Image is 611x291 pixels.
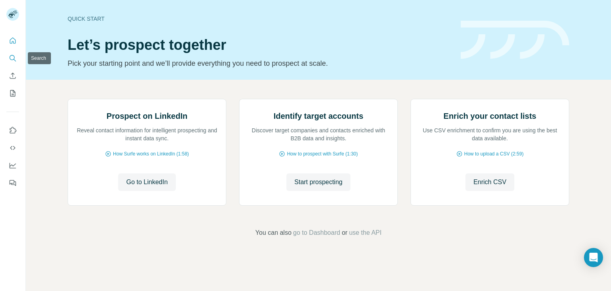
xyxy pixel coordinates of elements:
[294,177,342,187] span: Start prospecting
[68,58,451,69] p: Pick your starting point and we’ll provide everything you need to prospect at scale.
[6,33,19,48] button: Quick start
[465,173,514,191] button: Enrich CSV
[287,150,358,157] span: How to prospect with Surfe (1:30)
[274,110,364,122] h2: Identify target accounts
[444,110,536,122] h2: Enrich your contact lists
[6,51,19,65] button: Search
[107,110,187,122] h2: Prospect on LinkedIn
[113,150,189,157] span: How Surfe works on LinkedIn (1:58)
[293,228,340,238] button: go to Dashboard
[473,177,506,187] span: Enrich CSV
[464,150,523,157] span: How to upload a CSV (2:59)
[6,141,19,155] button: Use Surfe API
[68,37,451,53] h1: Let’s prospect together
[461,21,569,59] img: banner
[255,228,292,238] span: You can also
[286,173,350,191] button: Start prospecting
[349,228,381,238] button: use the API
[247,126,389,142] p: Discover target companies and contacts enriched with B2B data and insights.
[6,123,19,138] button: Use Surfe on LinkedIn
[584,248,603,267] div: Open Intercom Messenger
[126,177,167,187] span: Go to LinkedIn
[6,86,19,100] button: My lists
[118,173,175,191] button: Go to LinkedIn
[6,158,19,173] button: Dashboard
[342,228,347,238] span: or
[68,15,451,23] div: Quick start
[76,126,218,142] p: Reveal contact information for intelligent prospecting and instant data sync.
[6,176,19,190] button: Feedback
[6,69,19,83] button: Enrich CSV
[419,126,561,142] p: Use CSV enrichment to confirm you are using the best data available.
